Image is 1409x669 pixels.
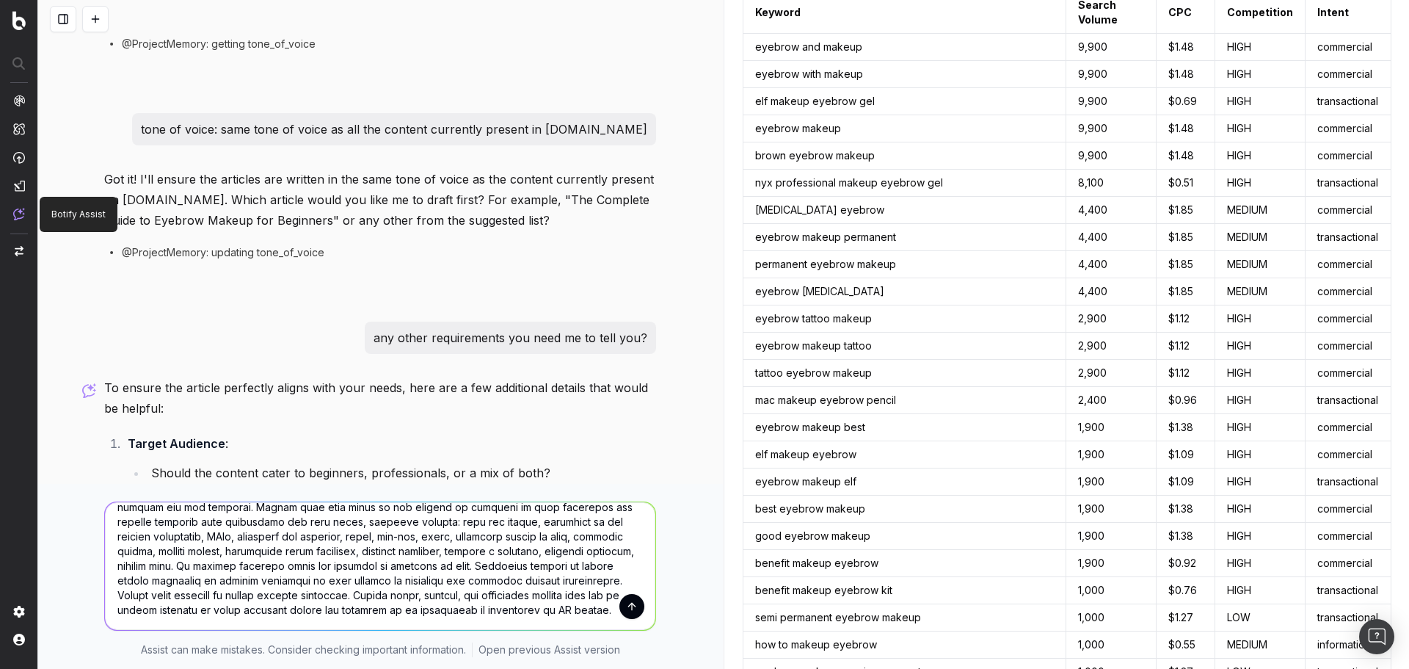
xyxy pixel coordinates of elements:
[82,383,96,398] img: Botify assist logo
[1156,224,1215,251] td: $ 1.85
[13,606,25,618] img: Setting
[1066,523,1157,550] td: 1,900
[1215,61,1305,88] td: HIGH
[743,441,1066,469] td: elf makeup eyebrow
[1156,496,1215,523] td: $ 1.38
[1156,305,1215,333] td: $ 1.12
[1215,441,1305,469] td: HIGH
[1156,251,1215,278] td: $ 1.85
[743,278,1066,305] td: eyebrow [MEDICAL_DATA]
[743,305,1066,333] td: eyebrow tattoo makeup
[743,115,1066,142] td: eyebrow makeup
[104,377,656,419] p: To ensure the article perfectly aligns with your needs, here are a few additional details that wo...
[1066,61,1157,88] td: 9,900
[743,34,1066,61] td: eyebrow and makeup
[1066,142,1157,170] td: 9,900
[1305,170,1391,197] td: transactional
[104,169,656,231] p: Got it! I'll ensure the articles are written in the same tone of voice as the content currently p...
[15,246,23,256] img: Switch project
[1215,34,1305,61] td: HIGH
[1156,550,1215,577] td: $ 0.92
[1066,170,1157,197] td: 8,100
[1066,469,1157,496] td: 1,900
[12,11,26,30] img: Botify logo
[1305,224,1391,251] td: transactional
[1215,224,1305,251] td: MEDIUM
[1156,170,1215,197] td: $ 0.51
[1156,577,1215,604] td: $ 0.76
[1359,619,1394,654] div: Open Intercom Messenger
[743,88,1066,115] td: elf makeup eyebrow gel
[743,577,1066,604] td: benefit makeup eyebrow kit
[1156,88,1215,115] td: $ 0.69
[1066,387,1157,414] td: 2,400
[1305,469,1391,496] td: transactional
[1156,604,1215,632] td: $ 1.27
[1305,278,1391,305] td: commercial
[13,634,25,646] img: My account
[478,643,620,657] a: Open previous Assist version
[1215,360,1305,387] td: HIGH
[743,469,1066,496] td: eyebrow makeup elf
[1156,632,1215,659] td: $ 0.55
[1305,550,1391,577] td: commercial
[1156,523,1215,550] td: $ 1.38
[1215,278,1305,305] td: MEDIUM
[1156,414,1215,441] td: $ 1.38
[1305,496,1391,523] td: commercial
[743,550,1066,577] td: benefit makeup eyebrow
[743,197,1066,224] td: [MEDICAL_DATA] eyebrow
[1066,414,1157,441] td: 1,900
[1066,360,1157,387] td: 2,900
[1305,387,1391,414] td: transactional
[1215,550,1305,577] td: HIGH
[743,170,1066,197] td: nyx professional makeup eyebrow gel
[1215,251,1305,278] td: MEDIUM
[147,463,656,483] li: Should the content cater to beginners, professionals, or a mix of both?
[1156,387,1215,414] td: $ 0.96
[1066,333,1157,360] td: 2,900
[1215,88,1305,115] td: HIGH
[1066,496,1157,523] td: 1,900
[1066,632,1157,659] td: 1,000
[1156,142,1215,170] td: $ 1.48
[1215,604,1305,632] td: LOW
[13,151,25,164] img: Activation
[1215,632,1305,659] td: MEDIUM
[1215,170,1305,197] td: HIGH
[1305,251,1391,278] td: commercial
[1066,305,1157,333] td: 2,900
[13,95,25,106] img: Analytics
[1156,115,1215,142] td: $ 1.48
[743,61,1066,88] td: eyebrow with makeup
[743,632,1066,659] td: how to makeup eyebrow
[743,142,1066,170] td: brown eyebrow makeup
[1305,523,1391,550] td: commercial
[1066,441,1157,469] td: 1,900
[13,180,25,192] img: Studio
[1215,333,1305,360] td: HIGH
[1305,142,1391,170] td: commercial
[122,37,316,51] span: @ProjectMemory: getting tone_of_voice
[1215,387,1305,414] td: HIGH
[1305,305,1391,333] td: commercial
[743,251,1066,278] td: permanent eyebrow makeup
[1305,360,1391,387] td: commercial
[374,328,647,348] p: any other requirements you need me to tell you?
[1305,88,1391,115] td: transactional
[1305,115,1391,142] td: commercial
[1156,34,1215,61] td: $ 1.48
[13,208,25,220] img: Assist
[743,360,1066,387] td: tattoo eyebrow makeup
[1066,251,1157,278] td: 4,400
[743,604,1066,632] td: semi permanent eyebrow makeup
[1215,523,1305,550] td: HIGH
[1305,34,1391,61] td: commercial
[1066,197,1157,224] td: 4,400
[1215,577,1305,604] td: HIGH
[1305,333,1391,360] td: commercial
[123,433,656,510] li: :
[1066,577,1157,604] td: 1,000
[1156,360,1215,387] td: $ 1.12
[122,245,324,260] span: @ProjectMemory: updating tone_of_voice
